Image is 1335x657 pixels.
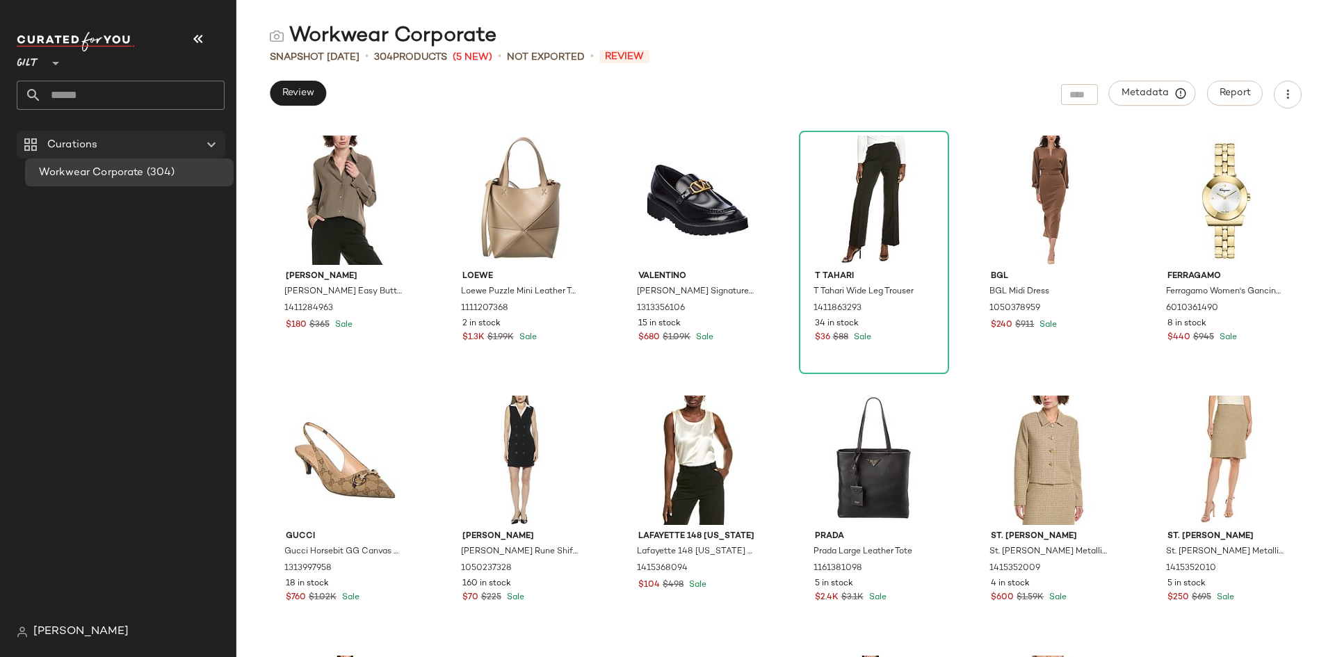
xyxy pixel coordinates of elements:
span: Sale [1214,593,1234,602]
span: Gilt [17,47,39,72]
span: Metadata [1121,87,1184,99]
span: $440 [1167,332,1190,344]
span: • [365,49,369,65]
span: 1313997958 [284,562,332,575]
span: 1050378959 [989,302,1040,315]
span: [PERSON_NAME] [462,530,581,543]
span: $1.3K [462,332,485,344]
span: 6010361490 [1166,302,1218,315]
span: $911 [1015,319,1034,332]
span: $695 [1192,592,1211,604]
span: $365 [309,319,330,332]
span: $680 [638,332,660,344]
span: St. [PERSON_NAME] [991,530,1109,543]
img: 1411863293_RLLATH.jpg [804,136,944,265]
span: 1313356106 [637,302,685,315]
span: 34 in stock [815,318,859,330]
span: [PERSON_NAME] [286,270,404,283]
span: Lafayette 148 [US_STATE] Perla Silk Blouse [637,546,755,558]
span: 1411863293 [814,302,861,315]
span: Ferragamo [1167,270,1286,283]
span: [PERSON_NAME] [33,624,129,640]
span: Not Exported [507,50,585,65]
span: BGL Midi Dress [989,286,1049,298]
span: $1.59K [1017,592,1044,604]
span: Loewe [462,270,581,283]
span: 8 in stock [1167,318,1206,330]
img: 1415368094_RLLATH.jpg [627,396,768,525]
span: 18 in stock [286,578,329,590]
span: St. [PERSON_NAME] Metallic Tweed Skirt [1166,546,1284,558]
span: $70 [462,592,478,604]
span: T Tahari Wide Leg Trouser [814,286,914,298]
span: Sale [866,593,887,602]
span: 160 in stock [462,578,511,590]
span: $1.02K [309,592,337,604]
img: 1313997958_RLLATH.jpg [275,396,415,525]
span: Valentino [638,270,756,283]
span: 2 in stock [462,318,501,330]
span: $225 [481,592,501,604]
img: 1415352010_RLLATH.jpg [1156,396,1297,525]
span: $498 [663,579,683,592]
span: 1415368094 [637,562,688,575]
span: $88 [833,332,848,344]
span: 5 in stock [1167,578,1206,590]
span: $2.4K [815,592,839,604]
span: Prada Large Leather Tote [814,546,912,558]
span: $250 [1167,592,1189,604]
span: • [498,49,501,65]
span: $760 [286,592,306,604]
img: 1161381098_RLLATH.jpg [804,396,944,525]
img: 1313356106_RLLATH.jpg [627,136,768,265]
span: Loewe Puzzle Mini Leather Tote [461,286,579,298]
span: Review [282,88,314,99]
span: Sale [1046,593,1067,602]
img: svg%3e [17,626,28,638]
span: Sale [851,333,871,342]
button: Review [270,81,326,106]
span: 304 [374,52,393,63]
span: $36 [815,332,830,344]
img: 1111207368_RLLATH.jpg [451,136,592,265]
span: St. [PERSON_NAME] Metallic Tweed Jacket [989,546,1108,558]
span: Sale [1037,321,1057,330]
span: 1161381098 [814,562,862,575]
span: (5 New) [453,50,492,65]
span: Prada [815,530,933,543]
img: 1415352009_RLLATH.jpg [980,396,1120,525]
div: Workwear Corporate [270,22,496,50]
span: Snapshot [DATE] [270,50,359,65]
span: Report [1219,88,1251,99]
span: Sale [504,593,524,602]
span: (304) [144,165,175,181]
span: Ferragamo Women's Gancino Watch [1166,286,1284,298]
span: [PERSON_NAME] Easy Button Blouse [284,286,403,298]
div: Products [374,50,447,65]
img: 1050378959_RLLATH.jpg [980,136,1120,265]
span: Sale [332,321,353,330]
span: Curations [47,137,97,153]
span: Sale [686,581,706,590]
span: 1050237328 [461,562,512,575]
span: 1111207368 [461,302,508,315]
span: $104 [638,579,660,592]
img: 1411284963_RLLATH.jpg [275,136,415,265]
span: $240 [991,319,1012,332]
span: 1415352009 [989,562,1040,575]
img: 1050237328_RLLATH.jpg [451,396,592,525]
span: [PERSON_NAME] Signature Leather Loafer [637,286,755,298]
span: 1415352010 [1166,562,1216,575]
span: $180 [286,319,307,332]
span: $945 [1193,332,1214,344]
span: Sale [517,333,537,342]
span: [PERSON_NAME] Rune Shift Dress [461,546,579,558]
span: Sale [339,593,359,602]
span: Sale [1217,333,1237,342]
span: 1411284963 [284,302,333,315]
img: svg%3e [270,29,284,43]
span: 15 in stock [638,318,681,330]
span: $600 [991,592,1014,604]
span: Gucci Horsebit GG Canvas Slingback Pump [284,546,403,558]
span: T Tahari [815,270,933,283]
